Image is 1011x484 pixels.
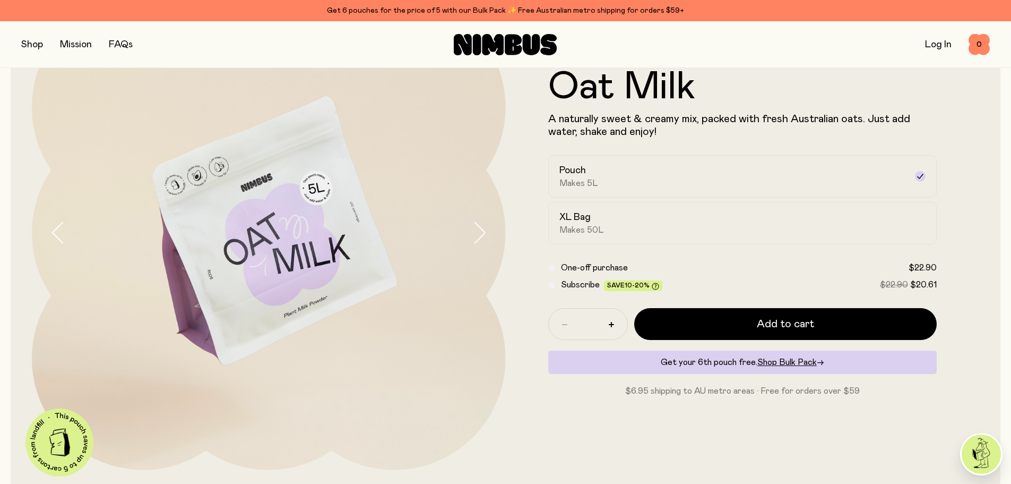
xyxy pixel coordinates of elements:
span: 10-20% [625,282,650,288]
h2: Pouch [559,164,586,177]
span: $22.90 [909,264,937,272]
span: Shop Bulk Pack [757,358,817,367]
a: Shop Bulk Pack→ [757,358,824,367]
a: Log In [925,40,952,49]
button: 0 [969,34,990,55]
a: FAQs [109,40,133,49]
span: Makes 50L [559,225,604,235]
p: A naturally sweet & creamy mix, packed with fresh Australian oats. Just add water, shake and enjoy! [548,113,937,138]
span: Save [607,282,659,290]
button: Add to cart [634,308,937,340]
img: agent [962,435,1001,474]
p: $6.95 shipping to AU metro areas · Free for orders over $59 [548,385,937,397]
span: Makes 5L [559,178,598,189]
span: $22.90 [880,281,908,289]
div: Get 6 pouches for the price of 5 with our Bulk Pack ✨ Free Australian metro shipping for orders $59+ [21,4,990,17]
a: Mission [60,40,92,49]
span: Subscribe [561,281,600,289]
h1: Oat Milk [548,68,937,106]
div: Get your 6th pouch free. [548,351,937,374]
span: Add to cart [757,317,814,332]
span: $20.61 [910,281,937,289]
h2: XL Bag [559,211,591,224]
span: One-off purchase [561,264,628,272]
